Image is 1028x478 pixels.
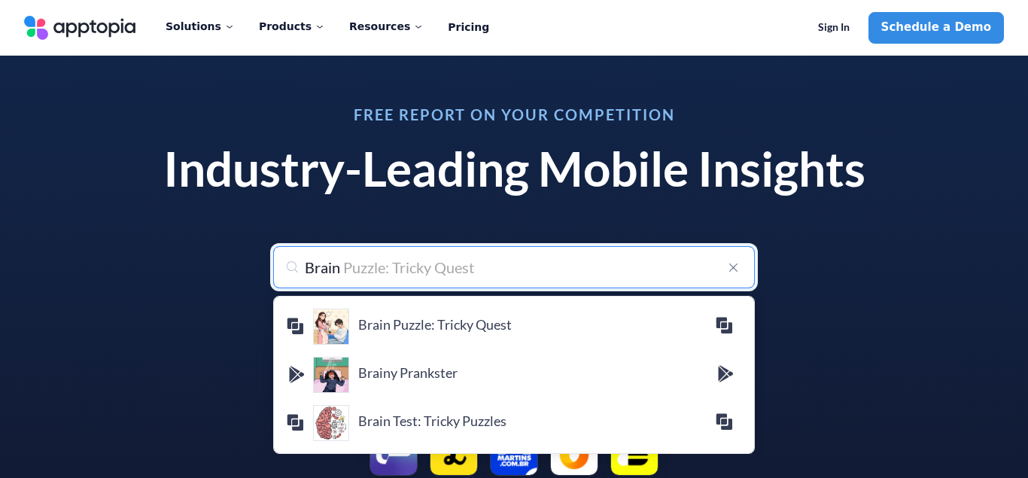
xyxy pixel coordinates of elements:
[145,107,883,122] h3: Free Report on Your Competition
[358,364,715,381] h4: Brainy Prankster
[274,399,754,447] a: Brain Test: Tricky Puzzles iconBrain Test: Tricky Puzzles
[274,303,754,351] a: Brain Puzzle: Tricky Quest iconBrain Puzzle: Tricky Quest
[448,12,489,44] a: Pricing
[868,12,1004,44] a: Schedule a Demo
[259,11,325,42] div: Products
[166,11,235,42] div: Solutions
[273,246,755,288] input: Search for your app
[818,21,850,34] span: Sign In
[805,12,862,44] a: Sign In
[349,11,424,42] div: Resources
[313,357,349,393] img: Brainy Prankster icon
[274,351,754,399] a: Brainy Prankster iconBrainy Prankster
[358,316,715,333] h4: Brain Puzzle: Tricky Quest
[313,405,349,441] img: Brain Test: Tricky Puzzles icon
[145,140,883,198] h1: Industry-Leading Mobile Insights
[313,357,349,393] div: Brainy Prankster
[313,309,349,345] div: Brain Puzzle: Tricky Quest
[358,413,715,429] h4: Brain Test: Tricky Puzzles
[313,405,349,441] div: Brain Test: Tricky Puzzles
[145,397,883,410] p: Run a report on popular apps
[273,296,755,454] ul: menu-options
[313,309,349,345] img: Brain Puzzle: Tricky Quest icon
